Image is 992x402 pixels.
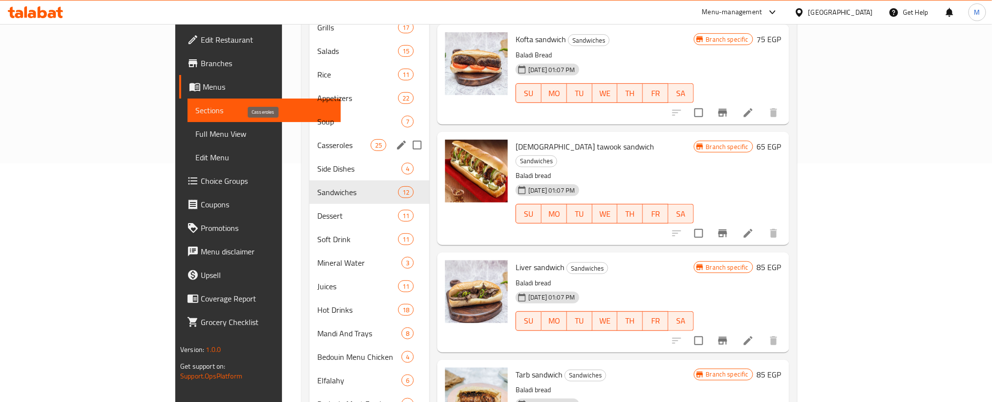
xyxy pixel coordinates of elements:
[571,207,589,221] span: TU
[317,304,398,316] div: Hot Drinks
[317,257,402,269] div: Mineral Water
[179,51,341,75] a: Branches
[668,311,694,331] button: SA
[309,16,429,39] div: Grills17
[398,92,414,104] div: items
[596,86,614,100] span: WE
[317,139,371,151] span: Casseroles
[567,204,592,224] button: TU
[399,305,413,315] span: 18
[309,369,429,392] div: Elfalahy6
[201,57,333,69] span: Branches
[317,92,398,104] div: Appetizers
[516,384,693,396] p: Baladi bread
[180,360,225,373] span: Get support on:
[399,282,413,291] span: 11
[188,146,341,169] a: Edit Menu
[688,102,709,123] span: Select to update
[621,207,639,221] span: TH
[179,287,341,310] a: Coverage Report
[621,86,639,100] span: TH
[179,193,341,216] a: Coupons
[317,375,402,386] span: Elfalahy
[402,164,413,174] span: 4
[596,314,614,328] span: WE
[399,211,413,221] span: 11
[762,329,785,352] button: delete
[445,260,508,323] img: Liver sandwich
[520,207,538,221] span: SU
[317,116,402,127] span: Soup
[592,83,618,103] button: WE
[317,351,402,363] span: Bedouin Menu Chicken
[179,169,341,193] a: Choice Groups
[309,133,429,157] div: Casseroles25edit
[516,155,557,167] span: Sandwiches
[179,216,341,240] a: Promotions
[567,262,608,274] div: Sandwiches
[201,316,333,328] span: Grocery Checklist
[711,222,734,245] button: Branch-specific-item
[195,104,333,116] span: Sections
[179,310,341,334] a: Grocery Checklist
[195,151,333,163] span: Edit Menu
[317,45,398,57] span: Salads
[398,280,414,292] div: items
[672,314,690,328] span: SA
[742,335,754,347] a: Edit menu item
[643,83,668,103] button: FR
[757,32,781,46] h6: 75 EGP
[516,260,565,275] span: Liver sandwich
[702,370,753,379] span: Branch specific
[309,86,429,110] div: Appetizers22
[974,7,980,18] span: M
[567,311,592,331] button: TU
[702,142,753,151] span: Branch specific
[545,207,563,221] span: MO
[394,138,409,152] button: edit
[762,101,785,125] button: delete
[542,204,567,224] button: MO
[516,277,693,289] p: Baladi bread
[592,204,618,224] button: WE
[317,327,402,339] span: Mandi And Trays
[542,83,567,103] button: MO
[195,128,333,140] span: Full Menu View
[317,69,398,80] span: Rice
[516,83,542,103] button: SU
[757,368,781,381] h6: 85 EGP
[402,327,414,339] div: items
[643,311,668,331] button: FR
[542,311,567,331] button: MO
[516,170,693,182] p: Baladi bread
[317,163,402,175] span: Side Dishes
[398,22,414,33] div: items
[672,207,690,221] span: SA
[668,204,694,224] button: SA
[702,6,762,18] div: Menu-management
[596,207,614,221] span: WE
[516,32,566,47] span: Kofta sandwich
[445,140,508,202] img: Shish tawook sandwich
[206,343,221,356] span: 1.0.0
[567,263,608,274] span: Sandwiches
[516,139,654,154] span: [DEMOGRAPHIC_DATA] tawook sandwich
[309,251,429,275] div: Mineral Water3
[402,117,413,126] span: 7
[672,86,690,100] span: SA
[711,329,734,352] button: Branch-specific-item
[398,186,414,198] div: items
[317,280,398,292] span: Juices
[317,186,398,198] span: Sandwiches
[524,293,579,302] span: [DATE] 01:07 PM
[402,163,414,175] div: items
[402,376,413,385] span: 6
[565,370,606,381] span: Sandwiches
[524,65,579,75] span: [DATE] 01:07 PM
